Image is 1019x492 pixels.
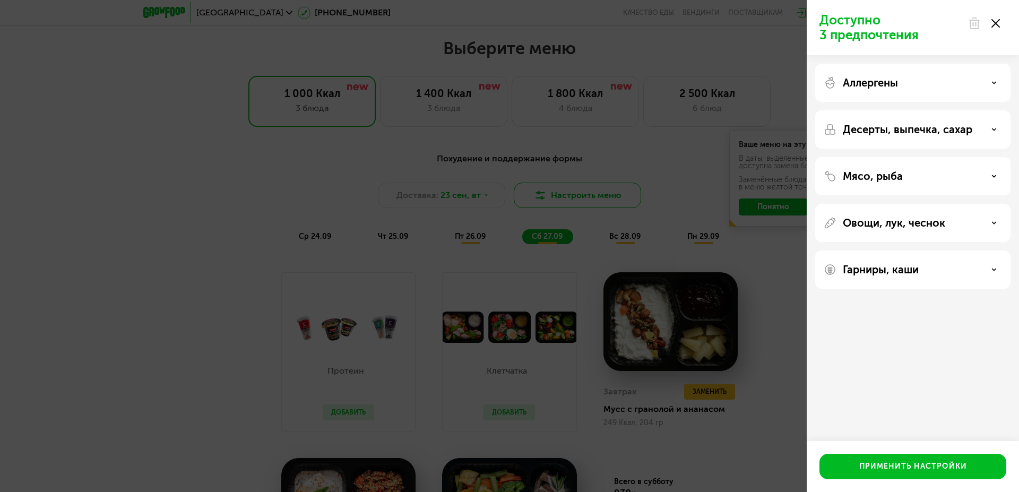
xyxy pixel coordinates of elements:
[819,454,1006,479] button: Применить настройки
[859,461,967,472] div: Применить настройки
[819,13,962,42] p: Доступно 3 предпочтения
[843,123,972,136] p: Десерты, выпечка, сахар
[843,76,898,89] p: Аллергены
[843,263,919,276] p: Гарниры, каши
[843,170,903,183] p: Мясо, рыба
[843,217,945,229] p: Овощи, лук, чеснок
